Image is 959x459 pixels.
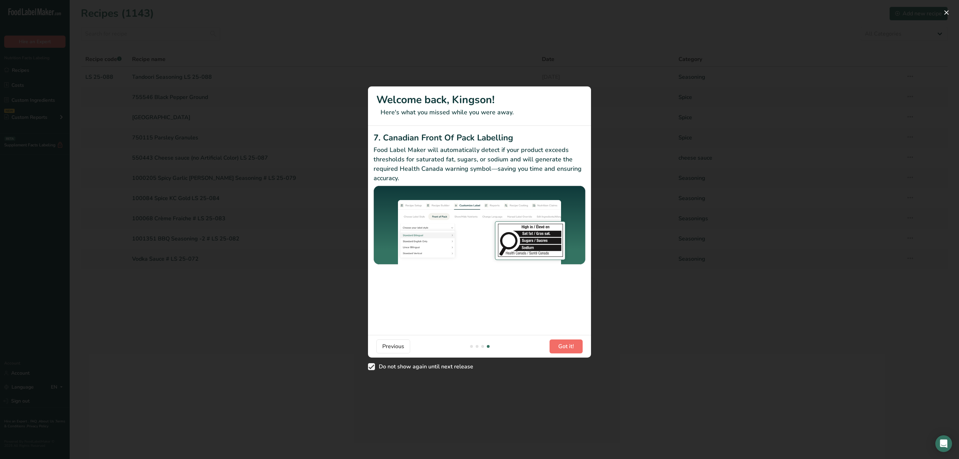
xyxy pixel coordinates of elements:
button: Got it! [550,339,583,353]
p: Food Label Maker will automatically detect if your product exceeds thresholds for saturated fat, ... [374,145,585,183]
button: Previous [376,339,410,353]
span: Do not show again until next release [375,363,473,370]
p: Here's what you missed while you were away. [376,108,583,117]
h2: 7. Canadian Front Of Pack Labelling [374,131,585,144]
span: Previous [382,342,404,351]
div: Open Intercom Messenger [935,435,952,452]
img: Canadian Front Of Pack Labelling [374,186,585,266]
h1: Welcome back, Kingson! [376,92,583,108]
span: Got it! [558,342,574,351]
